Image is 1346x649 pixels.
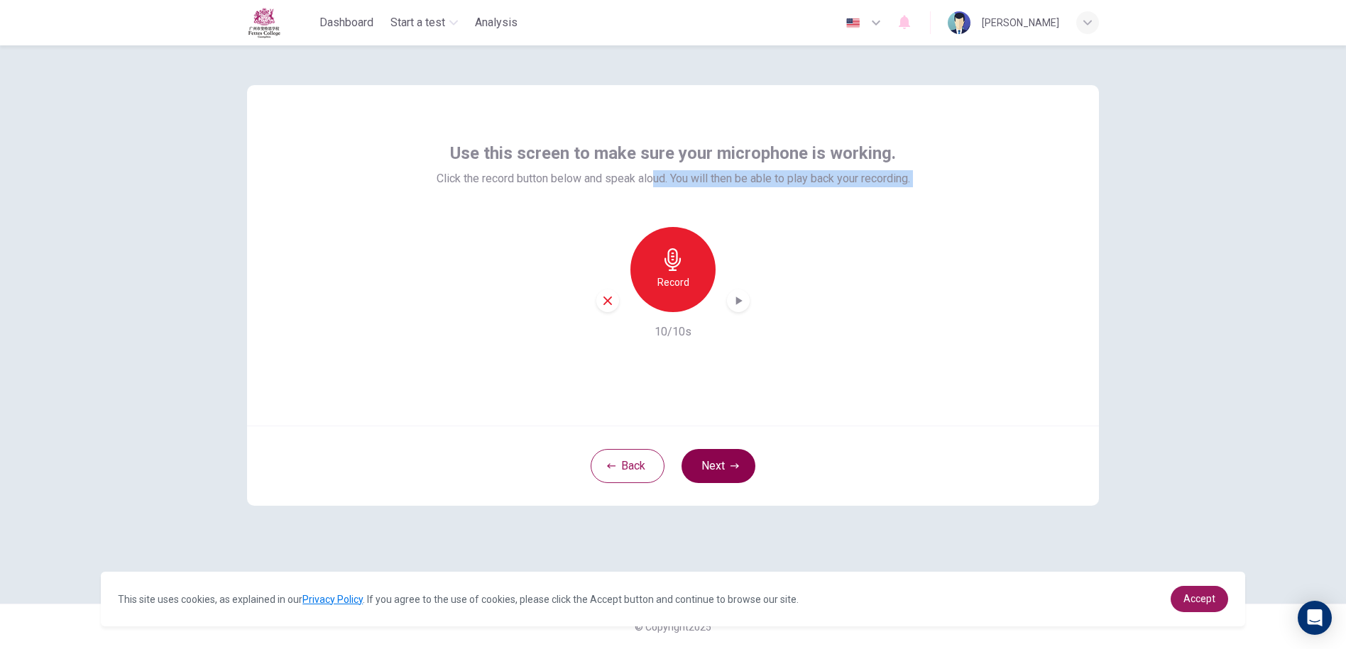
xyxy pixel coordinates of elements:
span: Use this screen to make sure your microphone is working. [450,142,896,165]
img: Profile picture [948,11,970,34]
div: [PERSON_NAME] [982,14,1059,31]
span: Start a test [390,14,445,31]
button: Dashboard [314,10,379,35]
button: Record [630,227,716,312]
button: Next [682,449,755,483]
div: cookieconsent [101,572,1245,626]
img: Fettes logo [247,7,281,38]
span: This site uses cookies, as explained in our . If you agree to the use of cookies, please click th... [118,594,799,605]
a: Privacy Policy [302,594,363,605]
span: Click the record button below and speak aloud. You will then be able to play back your recording. [437,170,910,187]
span: © Copyright 2025 [635,621,711,633]
h6: Record [657,274,689,291]
img: en [844,18,862,28]
h6: 10/10s [655,323,691,340]
button: Start a test [385,10,464,35]
span: Analysis [475,14,518,31]
button: Analysis [469,10,523,35]
a: dismiss cookie message [1171,586,1228,612]
button: Back [591,449,664,483]
a: Fettes logo [247,7,314,38]
div: Open Intercom Messenger [1298,601,1332,635]
span: Accept [1183,593,1215,604]
span: Dashboard [319,14,373,31]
